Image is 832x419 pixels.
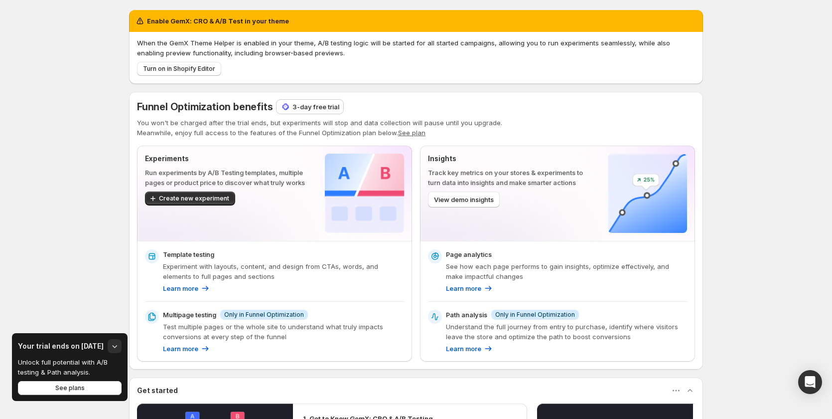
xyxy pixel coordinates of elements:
h2: Enable GemX: CRO & A/B Test in your theme [147,16,289,26]
p: Path analysis [446,310,487,320]
button: See plans [18,381,122,395]
span: Only in Funnel Optimization [224,311,304,319]
span: Only in Funnel Optimization [495,311,575,319]
button: View demo insights [428,192,500,208]
p: Multipage testing [163,310,216,320]
p: Page analytics [446,249,492,259]
button: See plan [398,129,425,137]
p: Experiments [145,154,309,164]
a: Learn more [163,283,210,293]
p: 3-day free trial [292,102,339,112]
p: Run experiments by A/B Testing templates, multiple pages or product price to discover what truly ... [145,168,309,188]
p: Test multiple pages or the whole site to understand what truly impacts conversions at every step ... [163,322,404,342]
p: Learn more [163,344,198,354]
h3: Your trial ends on [DATE] [18,341,104,351]
div: Open Intercom Messenger [798,370,822,394]
p: Learn more [446,283,481,293]
h3: Get started [137,386,178,396]
span: Turn on in Shopify Editor [143,65,215,73]
p: Meanwhile, enjoy full access to the features of the Funnel Optimization plan below. [137,128,695,138]
span: Funnel Optimization benefits [137,101,273,113]
span: View demo insights [434,195,494,205]
span: See plans [55,384,85,392]
img: 3-day free trial [280,102,290,112]
a: Learn more [163,344,210,354]
img: Insights [608,154,687,233]
p: You won't be charged after the trial ends, but experiments will stop and data collection will pau... [137,118,695,128]
p: Template testing [163,249,214,259]
button: Turn on in Shopify Editor [137,62,221,76]
p: Unlock full potential with A/B testing & Path analysis. [18,357,115,377]
p: Experiment with layouts, content, and design from CTAs, words, and elements to full pages and sec... [163,261,404,281]
a: Learn more [446,283,493,293]
p: Track key metrics on your stores & experiments to turn data into insights and make smarter actions [428,168,592,188]
p: When the GemX Theme Helper is enabled in your theme, A/B testing logic will be started for all st... [137,38,695,58]
a: Learn more [446,344,493,354]
img: Experiments [325,154,404,233]
p: Learn more [163,283,198,293]
p: Insights [428,154,592,164]
p: Learn more [446,344,481,354]
p: Understand the full journey from entry to purchase, identify where visitors leave the store and o... [446,322,687,342]
span: Create new experiment [159,195,229,203]
button: Create new experiment [145,192,235,206]
p: See how each page performs to gain insights, optimize effectively, and make impactful changes [446,261,687,281]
